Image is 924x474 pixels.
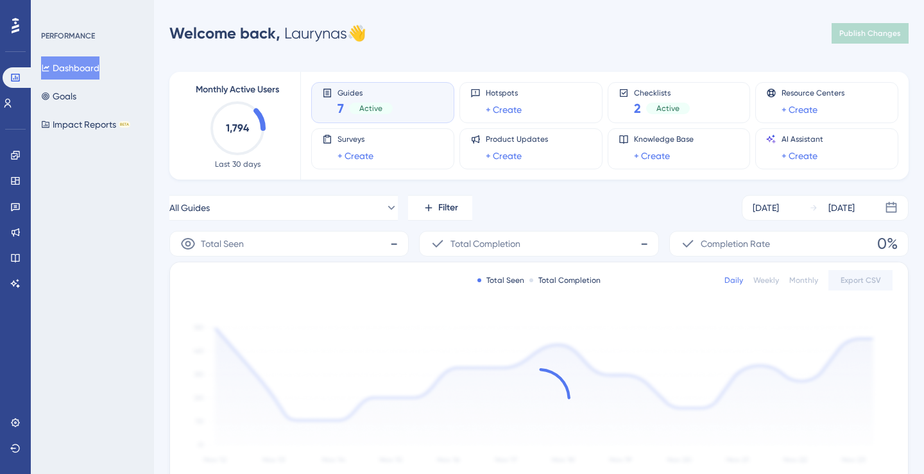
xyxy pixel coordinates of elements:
[701,236,770,251] span: Completion Rate
[477,275,524,285] div: Total Seen
[782,102,817,117] a: + Create
[450,236,520,251] span: Total Completion
[119,121,130,128] div: BETA
[41,113,130,136] button: Impact ReportsBETA
[359,103,382,114] span: Active
[877,233,898,254] span: 0%
[215,159,261,169] span: Last 30 days
[841,275,881,285] span: Export CSV
[832,23,909,44] button: Publish Changes
[41,85,76,108] button: Goals
[839,28,901,38] span: Publish Changes
[753,200,779,216] div: [DATE]
[486,88,522,98] span: Hotspots
[486,148,522,164] a: + Create
[169,24,280,42] span: Welcome back,
[226,122,250,134] text: 1,794
[634,99,641,117] span: 2
[634,134,694,144] span: Knowledge Base
[782,148,817,164] a: + Create
[338,99,344,117] span: 7
[789,275,818,285] div: Monthly
[41,56,99,80] button: Dashboard
[640,233,648,254] span: -
[486,102,522,117] a: + Create
[169,200,210,216] span: All Guides
[828,270,893,291] button: Export CSV
[408,195,472,221] button: Filter
[782,88,844,98] span: Resource Centers
[201,236,244,251] span: Total Seen
[634,88,690,97] span: Checklists
[338,148,373,164] a: + Create
[338,88,393,97] span: Guides
[338,134,373,144] span: Surveys
[828,200,855,216] div: [DATE]
[196,82,279,97] span: Monthly Active Users
[486,134,548,144] span: Product Updates
[169,23,366,44] div: Laurynas 👋
[438,200,458,216] span: Filter
[753,275,779,285] div: Weekly
[724,275,743,285] div: Daily
[41,31,95,41] div: PERFORMANCE
[390,233,398,254] span: -
[656,103,680,114] span: Active
[169,195,398,221] button: All Guides
[634,148,670,164] a: + Create
[529,275,601,285] div: Total Completion
[782,134,823,144] span: AI Assistant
